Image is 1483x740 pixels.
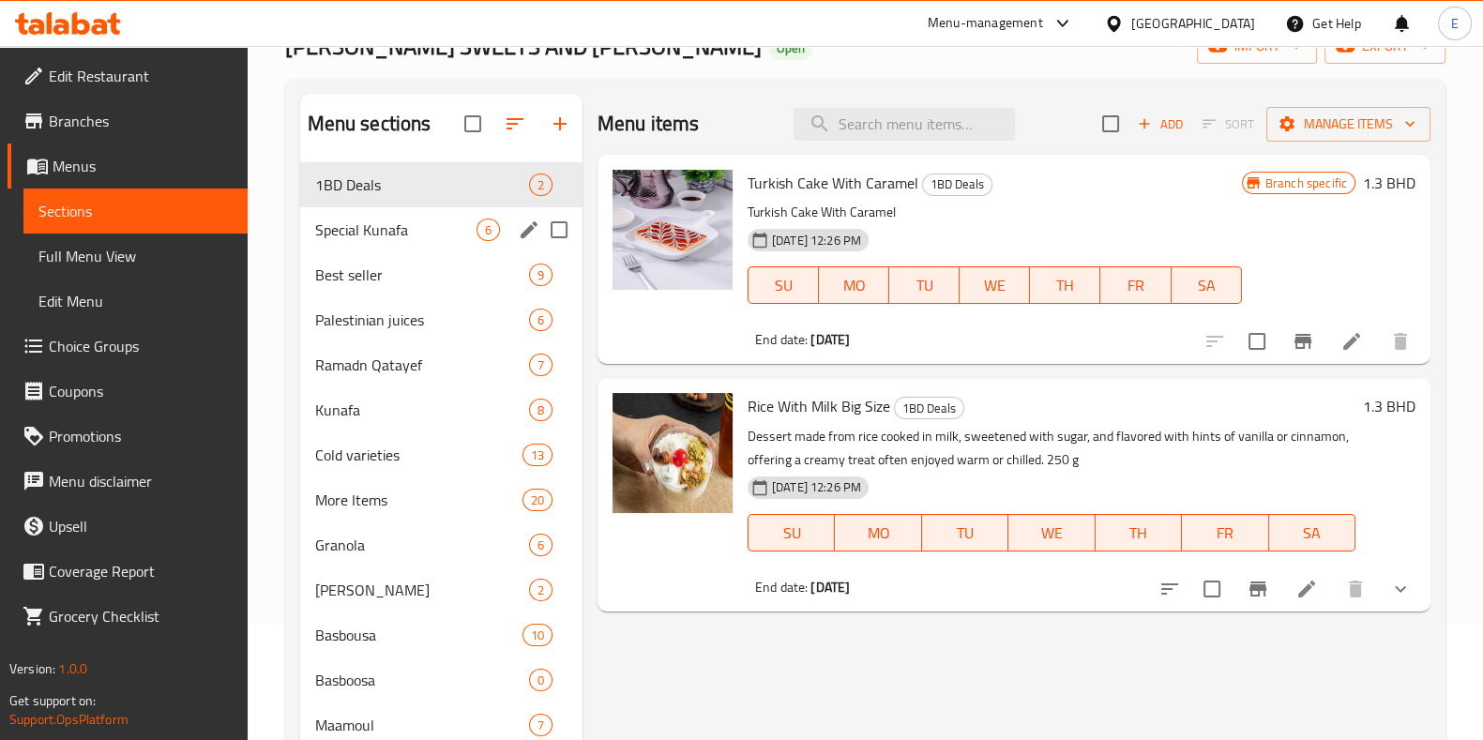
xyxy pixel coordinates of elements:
span: Grocery Checklist [49,605,233,627]
a: Edit menu item [1295,578,1318,600]
button: SU [748,266,819,304]
a: Edit Menu [23,279,248,324]
button: TU [889,266,960,304]
span: 1BD Deals [923,174,991,195]
div: items [529,309,552,331]
span: Menu disclaimer [49,470,233,492]
div: Palestinian juices6 [300,297,583,342]
a: Grocery Checklist [8,594,248,639]
div: Cold varieties [315,444,522,466]
div: Ramadn Qatayef7 [300,342,583,387]
span: import [1212,35,1302,58]
a: Upsell [8,504,248,549]
span: Manage items [1281,113,1415,136]
span: More Items [315,489,522,511]
button: SA [1269,514,1355,551]
div: Best seller9 [300,252,583,297]
div: items [522,624,552,646]
div: items [529,264,552,286]
span: Promotions [49,425,233,447]
span: TH [1037,272,1093,299]
div: Open [769,38,812,60]
span: Get support on: [9,688,96,713]
span: Sort sections [492,101,537,146]
input: search [794,108,1015,141]
span: Rice With Milk Big Size [748,392,890,420]
a: Edit menu item [1340,330,1363,353]
div: [PERSON_NAME]2 [300,567,583,612]
button: WE [1008,514,1095,551]
span: 6 [530,536,552,554]
span: Coverage Report [49,560,233,582]
button: MO [835,514,921,551]
div: items [529,714,552,736]
span: Granola [315,534,529,556]
h2: Menu sections [308,110,431,138]
span: Select section first [1190,110,1266,139]
a: Coverage Report [8,549,248,594]
b: [DATE] [810,575,850,599]
span: Best seller [315,264,529,286]
div: Granola6 [300,522,583,567]
span: 1BD Deals [315,174,529,196]
span: Add [1135,113,1186,135]
div: 1BD Deals [894,397,964,419]
button: delete [1333,566,1378,612]
span: SU [756,272,811,299]
img: Rice With Milk Big Size [613,393,733,513]
a: Coupons [8,369,248,414]
span: FR [1189,520,1261,547]
span: Branch specific [1258,174,1354,192]
button: Add [1130,110,1190,139]
p: Dessert made from rice cooked in milk, sweetened with sugar, and flavored with hints of vanilla o... [748,425,1355,472]
div: Menu-management [928,12,1043,35]
div: Basboosa [315,669,529,691]
button: edit [515,216,543,244]
h6: 1.3 BHD [1363,393,1415,419]
span: Sections [38,200,233,222]
span: TU [930,520,1001,547]
div: items [529,669,552,691]
h2: Menu items [598,110,700,138]
span: 13 [523,446,552,464]
a: Menu disclaimer [8,459,248,504]
a: Sections [23,189,248,234]
button: delete [1378,319,1423,364]
span: Upsell [49,515,233,537]
span: Menus [53,155,233,177]
span: End date: [755,327,808,352]
span: 7 [530,356,552,374]
span: Basbousa [315,624,522,646]
button: SA [1172,266,1242,304]
div: Maamoul [315,714,529,736]
span: WE [1016,520,1087,547]
span: 6 [530,311,552,329]
span: Coupons [49,380,233,402]
a: Promotions [8,414,248,459]
a: Full Menu View [23,234,248,279]
span: 2 [530,581,552,599]
span: FR [1108,272,1163,299]
p: Turkish Cake With Caramel [748,201,1242,224]
div: items [529,174,552,196]
a: Menus [8,143,248,189]
button: WE [960,266,1030,304]
span: export [1339,35,1430,58]
div: items [522,489,552,511]
span: Add item [1130,110,1190,139]
span: 7 [530,717,552,734]
span: Edit Restaurant [49,65,233,87]
div: Special Kunafa6edit [300,207,583,252]
button: show more [1378,566,1423,612]
span: Select to update [1237,322,1277,361]
button: FR [1100,266,1171,304]
span: Select all sections [453,104,492,143]
button: TH [1096,514,1182,551]
a: Support.OpsPlatform [9,707,129,732]
button: Branch-specific-item [1280,319,1325,364]
div: items [529,354,552,376]
span: Version: [9,657,55,681]
span: [DATE] 12:26 PM [764,232,869,249]
span: 6 [477,221,499,239]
